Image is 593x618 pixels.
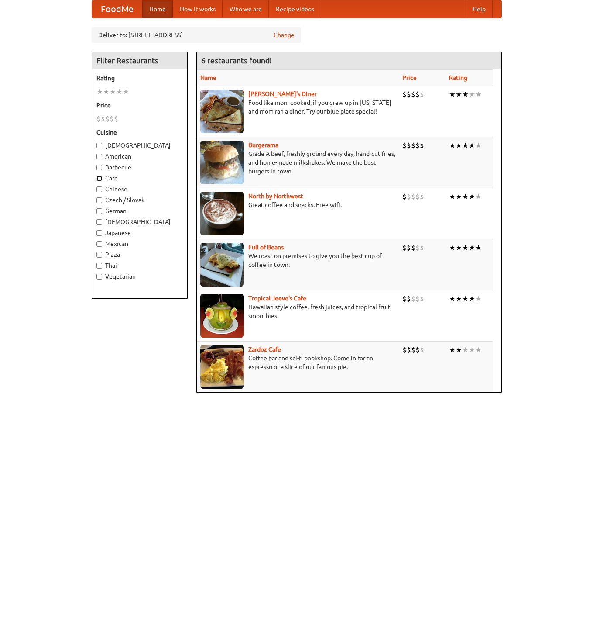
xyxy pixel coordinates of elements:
[411,243,415,252] li: $
[456,141,462,150] li: ★
[402,345,407,355] li: $
[449,141,456,150] li: ★
[96,154,102,159] input: American
[200,200,395,209] p: Great coffee and snacks. Free wifi.
[475,294,482,304] li: ★
[200,354,395,371] p: Coffee bar and sci-fi bookshop. Come in for an espresso or a slice of our famous pie.
[248,193,303,200] a: North by Northwest
[96,228,183,237] label: Japanese
[269,0,321,18] a: Recipe videos
[96,87,103,97] li: ★
[475,243,482,252] li: ★
[449,90,456,99] li: ★
[200,243,244,287] img: beans.jpg
[96,250,183,259] label: Pizza
[101,114,105,124] li: $
[415,294,420,304] li: $
[407,294,411,304] li: $
[475,90,482,99] li: ★
[96,141,183,150] label: [DEMOGRAPHIC_DATA]
[411,192,415,201] li: $
[407,141,411,150] li: $
[462,141,469,150] li: ★
[96,186,102,192] input: Chinese
[96,101,183,110] h5: Price
[92,52,187,69] h4: Filter Restaurants
[200,192,244,235] img: north.jpg
[110,114,114,124] li: $
[449,74,467,81] a: Rating
[96,176,102,181] input: Cafe
[96,197,102,203] input: Czech / Slovak
[96,239,183,248] label: Mexican
[411,90,415,99] li: $
[449,243,456,252] li: ★
[200,345,244,389] img: zardoz.jpg
[96,208,102,214] input: German
[96,174,183,183] label: Cafe
[92,27,301,43] div: Deliver to: [STREET_ADDRESS]
[96,143,102,148] input: [DEMOGRAPHIC_DATA]
[200,98,395,116] p: Food like mom cooked, if you grew up in [US_STATE] and mom ran a diner. Try our blue plate special!
[96,163,183,172] label: Barbecue
[114,114,118,124] li: $
[116,87,123,97] li: ★
[96,128,183,137] h5: Cuisine
[407,345,411,355] li: $
[200,252,395,269] p: We roast on premises to give you the best cup of coffee in town.
[96,185,183,193] label: Chinese
[469,294,475,304] li: ★
[449,192,456,201] li: ★
[420,192,424,201] li: $
[415,345,420,355] li: $
[402,90,407,99] li: $
[407,192,411,201] li: $
[466,0,493,18] a: Help
[96,114,101,124] li: $
[402,192,407,201] li: $
[105,114,110,124] li: $
[475,192,482,201] li: ★
[96,241,102,247] input: Mexican
[415,141,420,150] li: $
[96,261,183,270] label: Thai
[248,142,278,148] a: Burgerama
[274,31,295,39] a: Change
[407,243,411,252] li: $
[462,90,469,99] li: ★
[420,90,424,99] li: $
[449,294,456,304] li: ★
[462,243,469,252] li: ★
[96,165,102,170] input: Barbecue
[200,294,244,338] img: jeeves.jpg
[469,345,475,355] li: ★
[407,90,411,99] li: $
[469,243,475,252] li: ★
[173,0,223,18] a: How it works
[248,244,284,251] a: Full of Beans
[96,219,102,225] input: [DEMOGRAPHIC_DATA]
[96,230,102,236] input: Japanese
[200,149,395,176] p: Grade A beef, freshly ground every day, hand-cut fries, and home-made milkshakes. We make the bes...
[248,90,317,97] a: [PERSON_NAME]'s Diner
[415,90,420,99] li: $
[96,263,102,269] input: Thai
[415,192,420,201] li: $
[402,74,417,81] a: Price
[402,294,407,304] li: $
[462,294,469,304] li: ★
[411,345,415,355] li: $
[248,295,306,302] a: Tropical Jeeve's Cafe
[475,141,482,150] li: ★
[456,90,462,99] li: ★
[200,303,395,320] p: Hawaiian style coffee, fresh juices, and tropical fruit smoothies.
[96,274,102,280] input: Vegetarian
[449,345,456,355] li: ★
[123,87,129,97] li: ★
[469,90,475,99] li: ★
